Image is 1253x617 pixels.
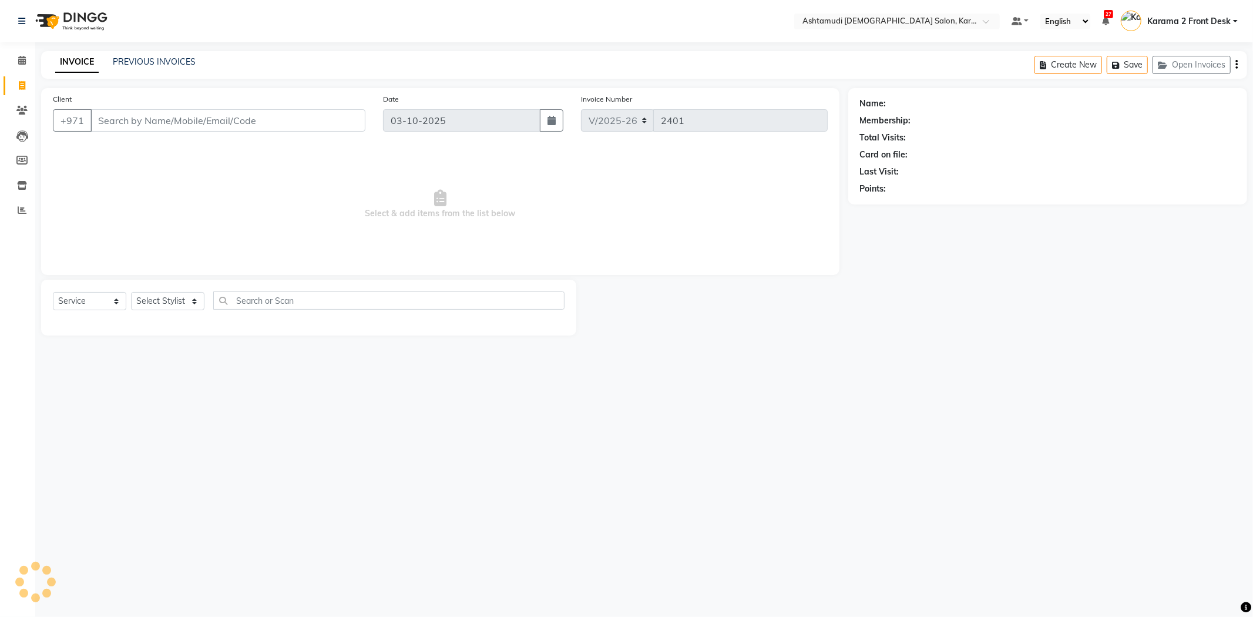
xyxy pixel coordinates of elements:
[213,291,565,310] input: Search or Scan
[90,109,365,132] input: Search by Name/Mobile/Email/Code
[860,115,911,127] div: Membership:
[1107,56,1148,74] button: Save
[1102,16,1109,26] a: 27
[860,183,886,195] div: Points:
[55,52,99,73] a: INVOICE
[30,5,110,38] img: logo
[53,94,72,105] label: Client
[1153,56,1231,74] button: Open Invoices
[53,146,828,263] span: Select & add items from the list below
[383,94,399,105] label: Date
[1104,10,1113,18] span: 27
[581,94,632,105] label: Invoice Number
[113,56,196,67] a: PREVIOUS INVOICES
[860,166,899,178] div: Last Visit:
[1121,11,1141,31] img: Karama 2 Front Desk
[53,109,92,132] button: +971
[860,149,908,161] div: Card on file:
[1034,56,1102,74] button: Create New
[860,98,886,110] div: Name:
[1147,15,1231,28] span: Karama 2 Front Desk
[860,132,906,144] div: Total Visits:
